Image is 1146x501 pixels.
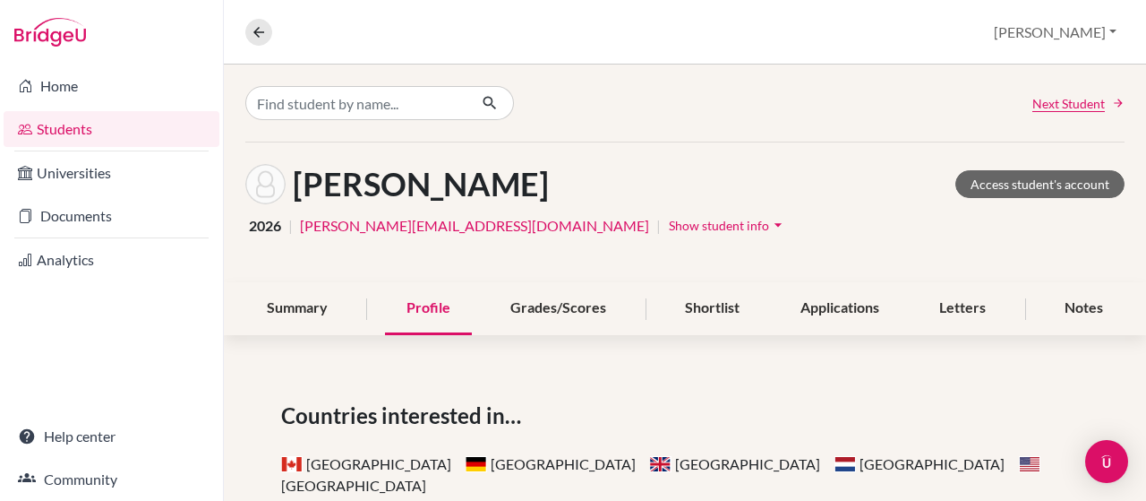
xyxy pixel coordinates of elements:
[4,419,219,454] a: Help center
[663,282,761,335] div: Shortlist
[385,282,472,335] div: Profile
[281,455,451,472] span: [GEOGRAPHIC_DATA]
[834,456,856,472] span: Netherlands
[4,68,219,104] a: Home
[245,164,286,204] img: Mariyya Alkafri's avatar
[769,216,787,234] i: arrow_drop_down
[281,456,303,472] span: Canada
[650,456,671,472] span: United Kingdom
[1085,440,1128,483] div: Open Intercom Messenger
[245,282,349,335] div: Summary
[489,282,628,335] div: Grades/Scores
[1043,282,1125,335] div: Notes
[281,400,528,432] span: Countries interested in…
[4,242,219,278] a: Analytics
[288,215,293,237] span: |
[986,15,1125,49] button: [PERSON_NAME]
[4,198,219,234] a: Documents
[668,212,788,239] button: Show student infoarrow_drop_down
[1019,456,1040,472] span: United States of America
[834,455,1005,472] span: [GEOGRAPHIC_DATA]
[650,455,820,472] span: [GEOGRAPHIC_DATA]
[669,218,769,233] span: Show student info
[245,86,467,120] input: Find student by name...
[14,18,86,47] img: Bridge-U
[300,215,649,237] a: [PERSON_NAME][EMAIL_ADDRESS][DOMAIN_NAME]
[1032,94,1125,113] a: Next Student
[4,462,219,497] a: Community
[466,456,487,472] span: Germany
[293,165,549,203] h1: [PERSON_NAME]
[466,455,636,472] span: [GEOGRAPHIC_DATA]
[918,282,1007,335] div: Letters
[656,215,661,237] span: |
[1032,94,1105,113] span: Next Student
[955,170,1125,198] a: Access student's account
[4,155,219,191] a: Universities
[779,282,901,335] div: Applications
[249,215,281,237] span: 2026
[4,111,219,147] a: Students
